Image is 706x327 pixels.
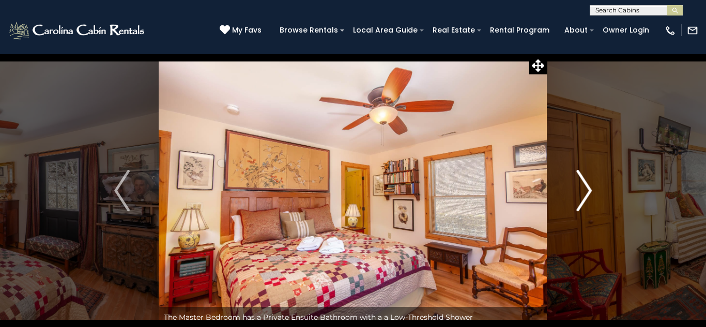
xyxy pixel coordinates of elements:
[8,20,147,41] img: White-1-2.png
[114,170,130,211] img: arrow
[220,25,264,36] a: My Favs
[559,22,593,38] a: About
[597,22,654,38] a: Owner Login
[665,25,676,36] img: phone-regular-white.png
[427,22,480,38] a: Real Estate
[274,22,343,38] a: Browse Rentals
[576,170,592,211] img: arrow
[485,22,555,38] a: Rental Program
[687,25,698,36] img: mail-regular-white.png
[348,22,423,38] a: Local Area Guide
[232,25,262,36] span: My Favs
